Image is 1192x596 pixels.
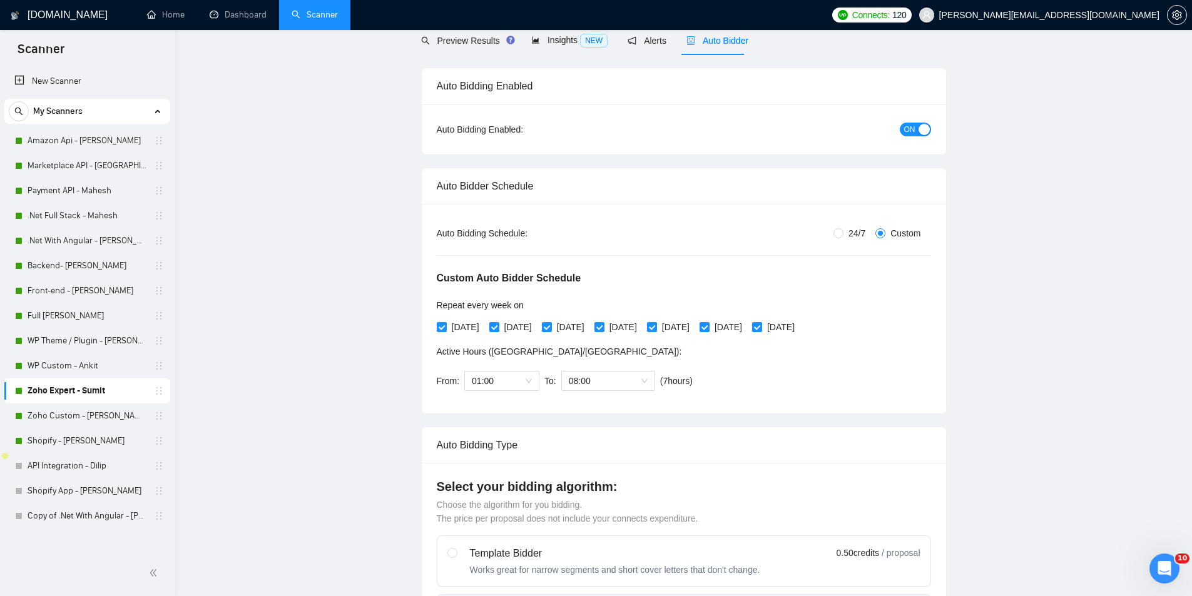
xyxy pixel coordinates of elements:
iframe: Intercom live chat [1149,553,1179,583]
span: holder [154,186,164,196]
span: [DATE] [762,320,800,334]
a: Marketplace API - [GEOGRAPHIC_DATA] [28,153,146,178]
span: [DATE] [499,320,537,334]
span: [DATE] [552,320,589,334]
span: area-chart [531,36,540,44]
a: Zoho Custom - [PERSON_NAME] [28,403,146,428]
span: double-left [149,567,161,579]
a: .Net With Angular - [PERSON_NAME] [28,228,146,253]
span: Choose the algorithm for you bidding. The price per proposal does not include your connects expen... [437,500,698,523]
span: 0.50 credits [837,546,879,560]
span: holder [154,336,164,346]
span: Connects: [852,8,890,22]
span: holder [154,211,164,221]
span: holder [154,386,164,396]
span: holder [154,136,164,146]
img: upwork-logo.png [838,10,848,20]
a: Shopify - [PERSON_NAME] [28,428,146,453]
a: API Integration - Dilip [28,453,146,478]
img: logo [11,6,19,26]
li: My Scanners [4,99,170,528]
button: setting [1167,5,1187,25]
a: Full [PERSON_NAME] [28,303,146,328]
span: holder [154,261,164,271]
span: From: [437,376,460,386]
span: holder [154,311,164,321]
span: Active Hours ( [GEOGRAPHIC_DATA]/[GEOGRAPHIC_DATA] ): [437,346,682,356]
span: holder [154,286,164,296]
span: holder [154,461,164,471]
span: holder [154,436,164,446]
a: Front-end - [PERSON_NAME] [28,278,146,303]
span: holder [154,486,164,496]
span: 08:00 [569,371,648,390]
div: Auto Bidder Schedule [437,168,931,204]
span: Repeat every week on [437,300,524,310]
div: Works great for narrow segments and short cover letters that don't change. [470,563,760,576]
div: Auto Bidding Enabled: [437,123,601,136]
h4: Select your bidding algorithm: [437,478,931,495]
div: Template Bidder [470,546,760,561]
span: [DATE] [657,320,695,334]
span: 24/7 [843,226,870,240]
a: Zoho Expert - Sumit [28,378,146,403]
a: .Net Full Stack - Mahesh [28,203,146,228]
span: robot [686,36,695,45]
span: Auto Bidder [686,36,748,46]
span: / proposal [882,547,920,559]
a: dashboardDashboard [210,9,267,20]
span: search [421,36,430,45]
a: Payment API - Mahesh [28,178,146,203]
span: holder [154,361,164,371]
li: New Scanner [4,69,170,94]
span: Preview Results [421,36,511,46]
a: Copy of .Net With Angular - [PERSON_NAME] [28,503,146,528]
div: Auto Bidding Schedule: [437,226,601,240]
span: My Scanners [33,99,83,124]
span: holder [154,236,164,246]
a: New Scanner [14,69,160,94]
a: searchScanner [292,9,338,20]
a: homeHome [147,9,185,20]
span: ( 7 hours) [660,376,693,386]
span: search [9,107,28,116]
h5: Custom Auto Bidder Schedule [437,271,581,286]
span: setting [1168,10,1186,20]
span: ON [904,123,915,136]
span: holder [154,511,164,521]
a: Shopify App - [PERSON_NAME] [28,478,146,503]
div: Tooltip anchor [505,34,516,46]
a: WP Custom - Ankit [28,353,146,378]
span: To: [544,376,556,386]
span: [DATE] [447,320,484,334]
a: Backend- [PERSON_NAME] [28,253,146,278]
a: setting [1167,10,1187,20]
span: holder [154,161,164,171]
span: 120 [892,8,906,22]
a: WP Theme / Plugin - [PERSON_NAME] [28,328,146,353]
span: user [922,11,931,19]
span: holder [154,411,164,421]
span: Scanner [8,40,74,66]
span: [DATE] [710,320,747,334]
button: search [9,101,29,121]
img: Apollo [1,452,9,460]
span: notification [628,36,636,45]
div: Auto Bidding Enabled [437,68,931,104]
span: 01:00 [472,371,532,390]
span: NEW [580,34,608,48]
a: Amazon Api - [PERSON_NAME] [28,128,146,153]
div: Auto Bidding Type [437,427,931,463]
span: 10 [1175,553,1189,563]
span: Insights [531,35,608,45]
span: Alerts [628,36,666,46]
span: Custom [885,226,925,240]
span: [DATE] [604,320,642,334]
